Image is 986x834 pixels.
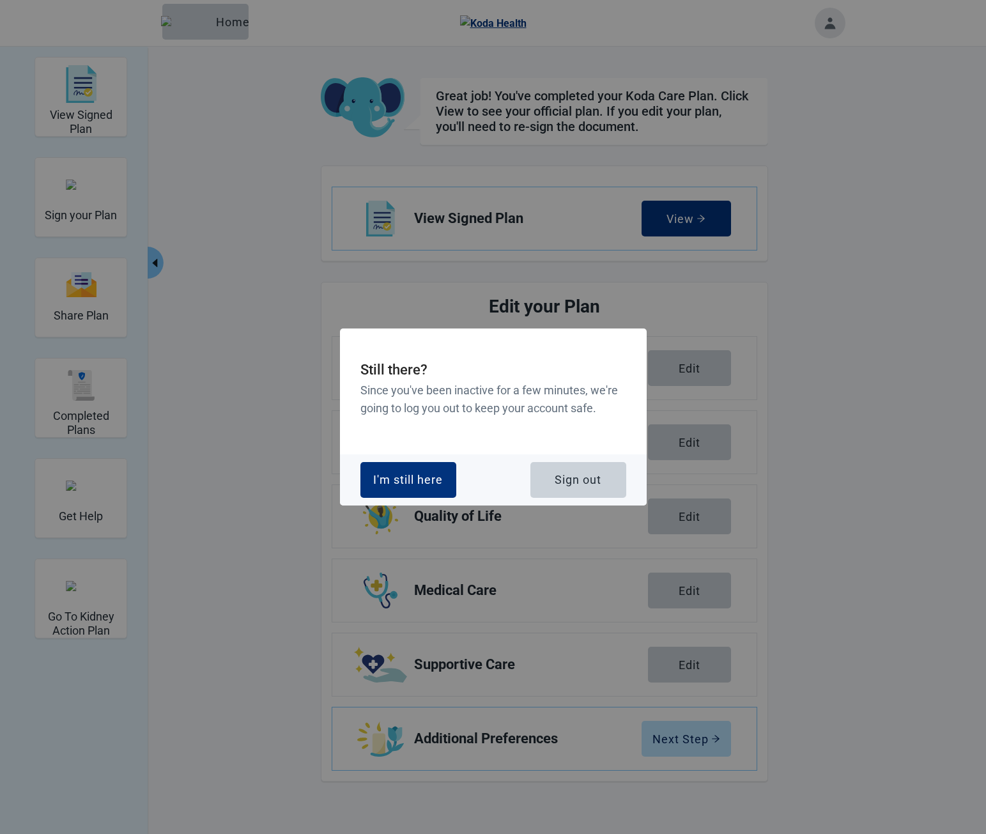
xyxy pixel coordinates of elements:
button: Sign out [530,462,626,498]
h2: Still there? [360,359,626,382]
div: Sign out [555,474,601,486]
h3: Since you've been inactive for a few minutes, we're going to log you out to keep your account safe. [360,382,626,418]
div: I'm still here [373,474,443,486]
button: I'm still here [360,462,456,498]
